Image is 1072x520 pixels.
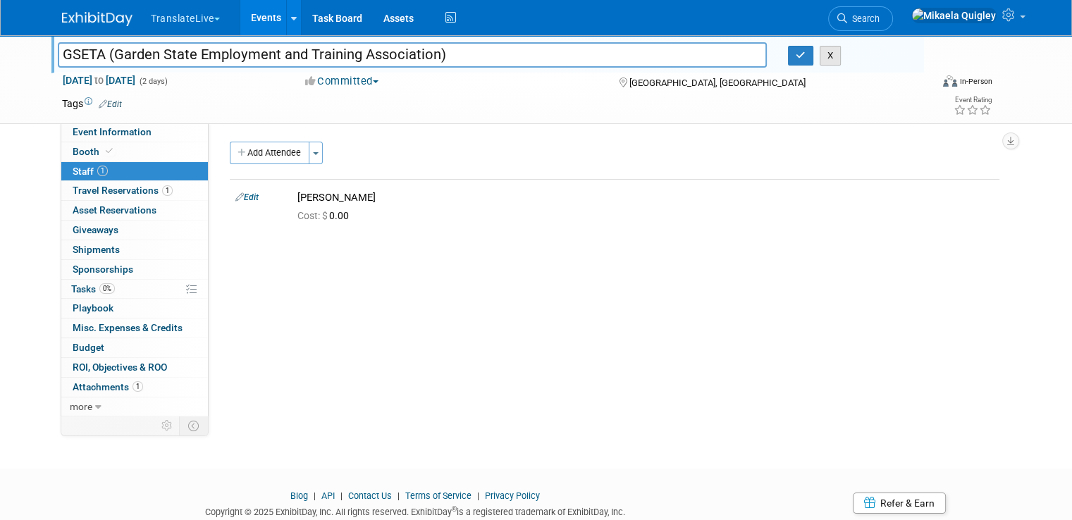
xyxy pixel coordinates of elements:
[61,123,208,142] a: Event Information
[297,191,994,204] div: [PERSON_NAME]
[73,244,120,255] span: Shipments
[73,166,108,177] span: Staff
[61,358,208,377] a: ROI, Objectives & ROO
[138,77,168,86] span: (2 days)
[394,490,403,501] span: |
[61,378,208,397] a: Attachments1
[73,126,152,137] span: Event Information
[230,142,309,164] button: Add Attendee
[73,185,173,196] span: Travel Reservations
[155,416,180,435] td: Personalize Event Tab Strip
[847,13,880,24] span: Search
[73,342,104,353] span: Budget
[348,490,392,501] a: Contact Us
[853,493,946,514] a: Refer & Earn
[474,490,483,501] span: |
[73,204,156,216] span: Asset Reservations
[61,260,208,279] a: Sponsorships
[337,490,346,501] span: |
[855,73,992,94] div: Event Format
[405,490,472,501] a: Terms of Service
[629,78,806,88] span: [GEOGRAPHIC_DATA], [GEOGRAPHIC_DATA]
[959,76,992,87] div: In-Person
[61,299,208,318] a: Playbook
[180,416,209,435] td: Toggle Event Tabs
[61,162,208,181] a: Staff1
[73,381,143,392] span: Attachments
[235,192,259,202] a: Edit
[99,283,115,294] span: 0%
[92,75,106,86] span: to
[73,224,118,235] span: Giveaways
[106,147,113,155] i: Booth reservation complete
[62,97,122,111] td: Tags
[99,99,122,109] a: Edit
[133,381,143,392] span: 1
[61,181,208,200] a: Travel Reservations1
[943,75,957,87] img: Format-Inperson.png
[954,97,992,104] div: Event Rating
[97,166,108,176] span: 1
[162,185,173,196] span: 1
[62,74,136,87] span: [DATE] [DATE]
[310,490,319,501] span: |
[452,505,457,513] sup: ®
[300,74,384,89] button: Committed
[71,283,115,295] span: Tasks
[61,142,208,161] a: Booth
[62,12,133,26] img: ExhibitDay
[820,46,842,66] button: X
[290,490,308,501] a: Blog
[485,490,540,501] a: Privacy Policy
[73,361,167,373] span: ROI, Objectives & ROO
[828,6,893,31] a: Search
[73,302,113,314] span: Playbook
[61,240,208,259] a: Shipments
[911,8,997,23] img: Mikaela Quigley
[297,210,355,221] span: 0.00
[73,322,183,333] span: Misc. Expenses & Credits
[70,401,92,412] span: more
[73,146,116,157] span: Booth
[73,264,133,275] span: Sponsorships
[61,397,208,416] a: more
[61,221,208,240] a: Giveaways
[61,201,208,220] a: Asset Reservations
[62,502,768,519] div: Copyright © 2025 ExhibitDay, Inc. All rights reserved. ExhibitDay is a registered trademark of Ex...
[61,318,208,338] a: Misc. Expenses & Credits
[61,280,208,299] a: Tasks0%
[61,338,208,357] a: Budget
[297,210,329,221] span: Cost: $
[321,490,335,501] a: API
